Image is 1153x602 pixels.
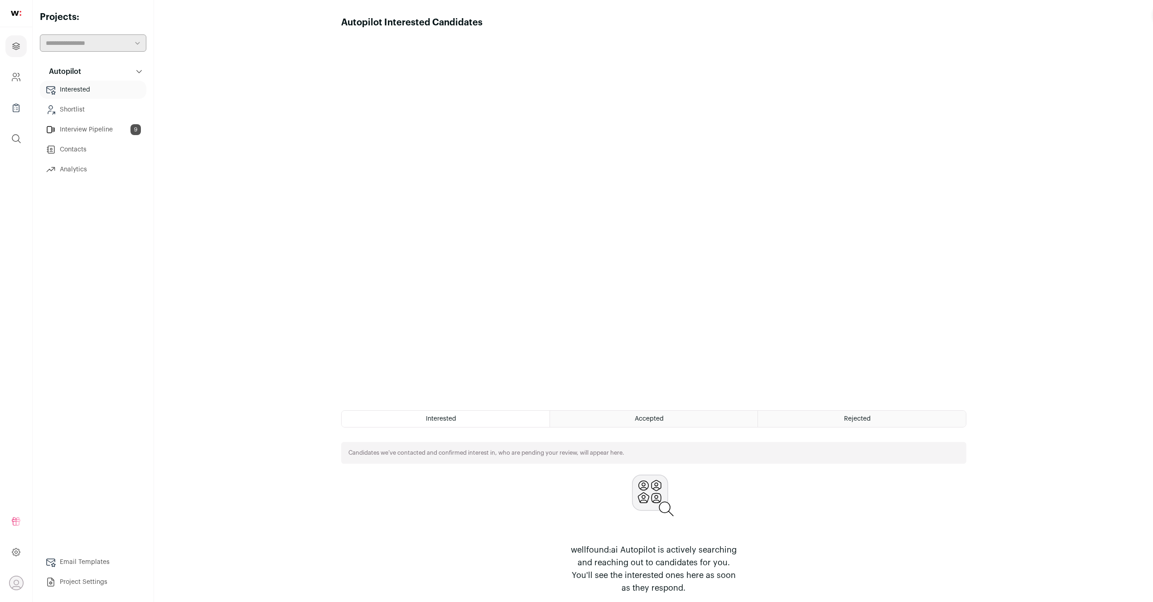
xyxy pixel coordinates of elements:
[43,66,81,77] p: Autopilot
[550,411,757,427] a: Accepted
[40,573,146,591] a: Project Settings
[5,66,27,88] a: Company and ATS Settings
[40,101,146,119] a: Shortlist
[341,16,482,29] h1: Autopilot Interested Candidates
[348,449,624,456] p: Candidates we’ve contacted and confirmed interest in, who are pending your review, will appear here.
[40,160,146,179] a: Analytics
[426,416,456,422] span: Interested
[844,416,871,422] span: Rejected
[40,121,146,139] a: Interview Pipeline9
[758,411,965,427] a: Rejected
[635,416,664,422] span: Accepted
[11,11,21,16] img: wellfound-shorthand-0d5821cbd27db2630d0214b213865d53afaa358527fdda9d0ea32b1df1b89c2c.svg
[40,141,146,159] a: Contacts
[567,544,741,594] p: wellfound:ai Autopilot is actively searching and reaching out to candidates for you. You'll see t...
[341,29,966,399] iframe: Autopilot Interested
[5,97,27,119] a: Company Lists
[5,35,27,57] a: Projects
[9,576,24,590] button: Open dropdown
[40,11,146,24] h2: Projects:
[40,553,146,571] a: Email Templates
[40,81,146,99] a: Interested
[40,63,146,81] button: Autopilot
[130,124,141,135] span: 9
